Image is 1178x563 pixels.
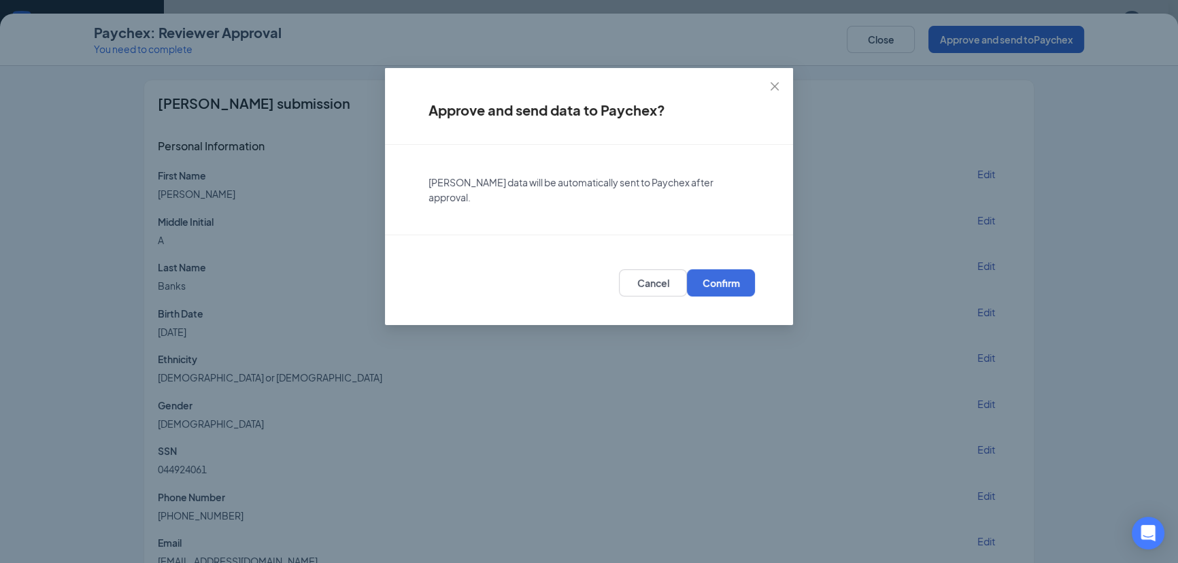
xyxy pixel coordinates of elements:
[428,176,713,203] span: [PERSON_NAME] data will be automatically sent to Paychex after approval.
[703,276,740,290] span: Confirm
[619,269,687,296] button: Cancel
[756,68,793,105] button: Close
[769,81,780,92] span: close
[428,101,750,120] h4: Approve and send data to Paychex?
[1132,517,1164,549] div: Open Intercom Messenger
[687,269,755,296] button: Confirm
